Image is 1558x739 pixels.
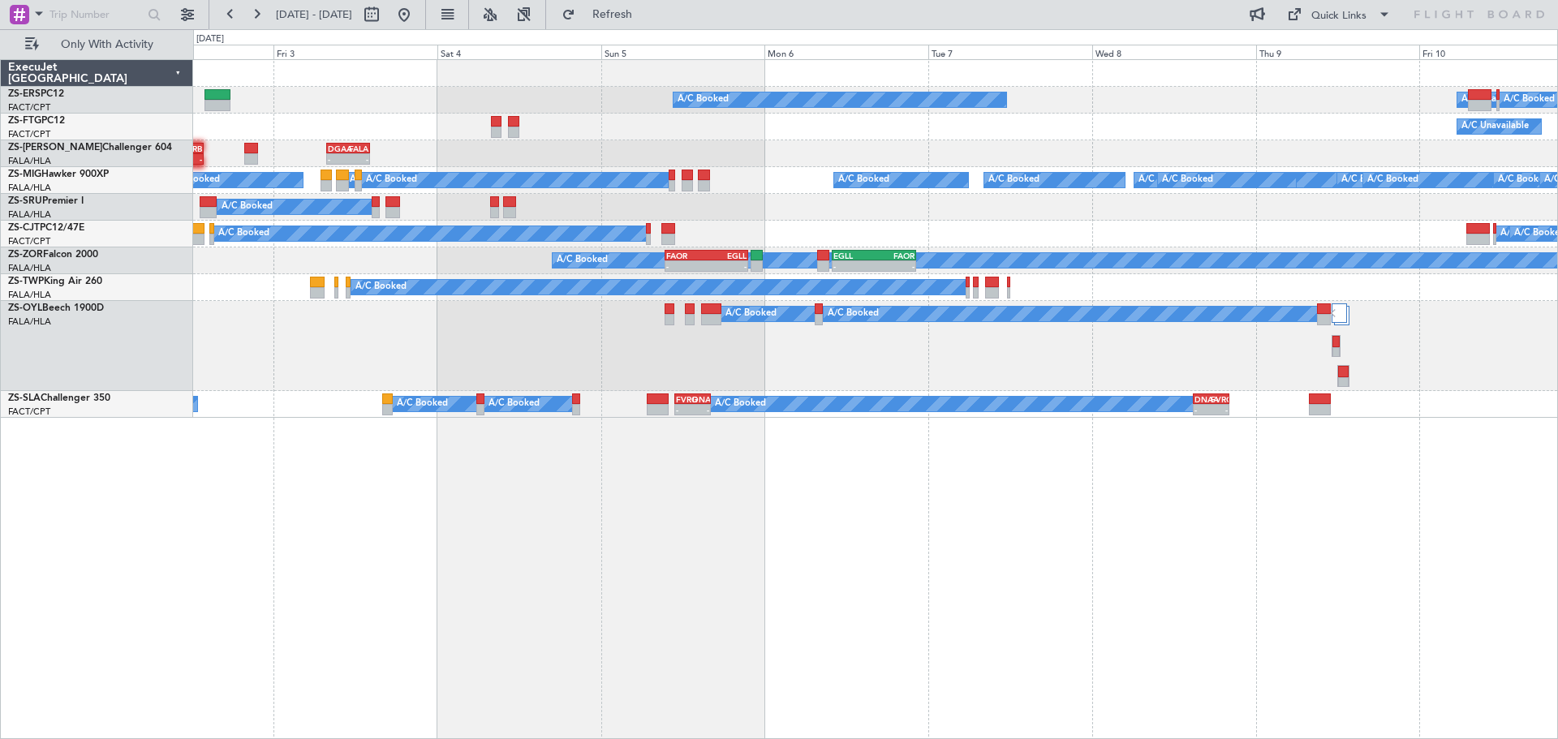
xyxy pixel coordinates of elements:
[8,101,50,114] a: FACT/CPT
[49,2,143,27] input: Trip Number
[8,223,40,233] span: ZS-CJT
[8,196,42,206] span: ZS-SRU
[8,250,98,260] a: ZS-ZORFalcon 2000
[42,39,171,50] span: Only With Activity
[1500,221,1552,246] div: A/C Booked
[437,45,601,59] div: Sat 4
[488,392,540,416] div: A/C Booked
[218,221,269,246] div: A/C Booked
[706,261,746,271] div: -
[276,7,352,22] span: [DATE] - [DATE]
[273,45,437,59] div: Fri 3
[8,143,102,153] span: ZS-[PERSON_NAME]
[874,261,915,271] div: -
[8,277,102,286] a: ZS-TWPKing Air 260
[355,275,407,299] div: A/C Booked
[8,143,172,153] a: ZS-[PERSON_NAME]Challenger 604
[8,303,104,313] a: ZS-OYLBeech 1900D
[676,405,693,415] div: -
[666,251,706,260] div: FAOR
[1194,405,1212,415] div: -
[8,182,51,194] a: FALA/HLA
[8,289,51,301] a: FALA/HLA
[828,302,879,326] div: A/C Booked
[8,170,109,179] a: ZS-MIGHawker 900XP
[676,394,693,404] div: FVRG
[8,116,65,126] a: ZS-FTGPC12
[397,392,448,416] div: A/C Booked
[725,302,777,326] div: A/C Booked
[1194,394,1212,404] div: DNAA
[8,170,41,179] span: ZS-MIG
[1504,88,1555,112] div: A/C Booked
[1461,114,1529,139] div: A/C Unavailable
[1461,88,1529,112] div: A/C Unavailable
[18,32,176,58] button: Only With Activity
[222,195,273,219] div: A/C Booked
[350,168,401,192] div: A/C Booked
[601,45,765,59] div: Sun 5
[366,168,417,192] div: A/C Booked
[348,154,368,164] div: -
[579,9,647,20] span: Refresh
[715,392,766,416] div: A/C Booked
[169,168,220,192] div: A/C Booked
[1256,45,1420,59] div: Thu 9
[328,154,348,164] div: -
[1367,168,1418,192] div: A/C Booked
[8,223,84,233] a: ZS-CJTPC12/47E
[1324,307,1338,320] img: gray-close.svg
[8,316,51,328] a: FALA/HLA
[1341,168,1392,192] div: A/C Booked
[833,261,874,271] div: -
[678,88,729,112] div: A/C Booked
[8,262,51,274] a: FALA/HLA
[8,393,110,403] a: ZS-SLAChallenger 350
[692,394,709,404] div: DNAA
[8,128,50,140] a: FACT/CPT
[348,144,368,153] div: FALA
[8,89,41,99] span: ZS-ERS
[874,251,915,260] div: FAOR
[554,2,652,28] button: Refresh
[8,155,51,167] a: FALA/HLA
[1211,394,1228,404] div: FVRG
[692,405,709,415] div: -
[838,168,889,192] div: A/C Booked
[8,89,64,99] a: ZS-ERSPC12
[8,196,84,206] a: ZS-SRUPremier I
[1211,405,1228,415] div: -
[557,248,608,273] div: A/C Booked
[1092,45,1256,59] div: Wed 8
[764,45,928,59] div: Mon 6
[8,277,44,286] span: ZS-TWP
[8,235,50,247] a: FACT/CPT
[928,45,1092,59] div: Tue 7
[8,208,51,221] a: FALA/HLA
[196,32,224,46] div: [DATE]
[1162,168,1213,192] div: A/C Booked
[666,261,706,271] div: -
[988,168,1039,192] div: A/C Booked
[8,393,41,403] span: ZS-SLA
[328,144,348,153] div: DGAA
[8,303,42,313] span: ZS-OYL
[706,251,746,260] div: EGLL
[8,116,41,126] span: ZS-FTG
[833,251,874,260] div: EGLL
[8,406,50,418] a: FACT/CPT
[1311,8,1366,24] div: Quick Links
[1279,2,1399,28] button: Quick Links
[1498,168,1549,192] div: A/C Booked
[1138,168,1190,192] div: A/C Booked
[8,250,43,260] span: ZS-ZOR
